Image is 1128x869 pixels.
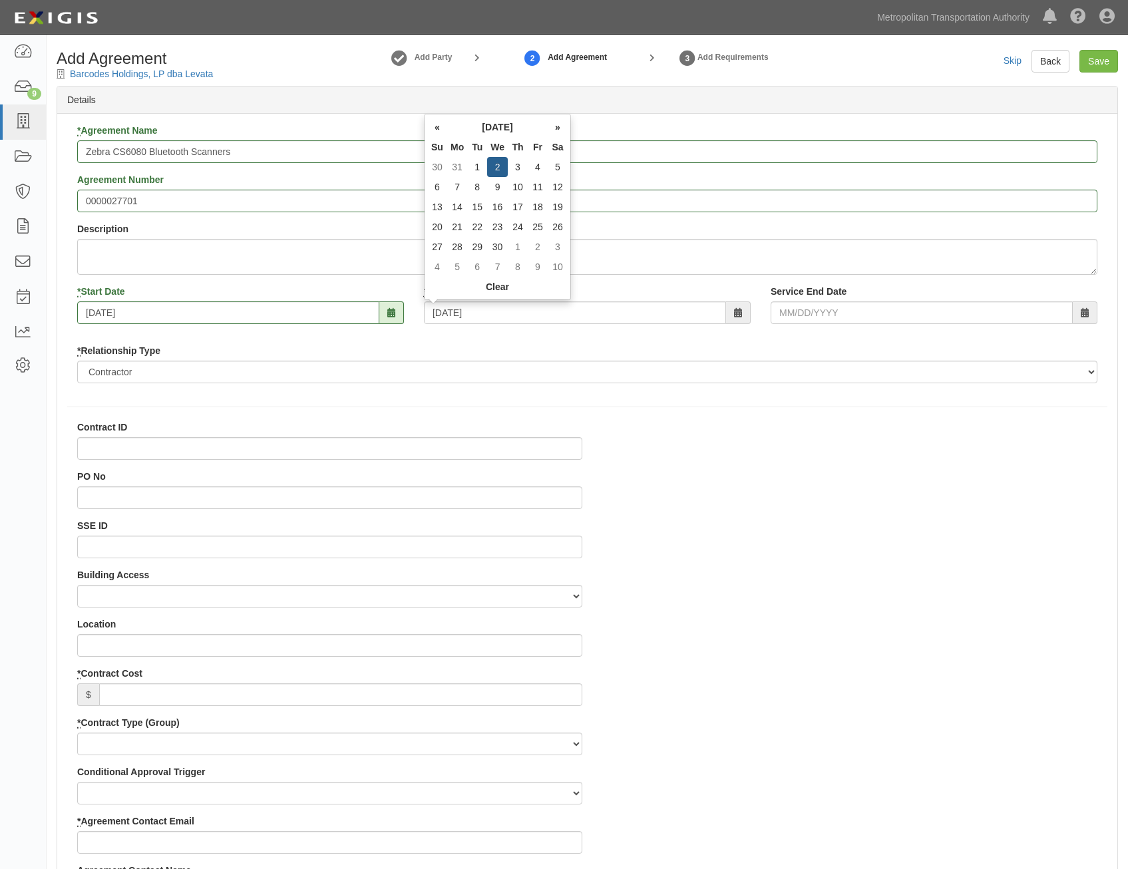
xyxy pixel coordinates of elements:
[57,87,1117,114] div: Details
[870,4,1036,31] a: Metropolitan Transportation Authority
[77,765,205,779] label: Conditional Approval Trigger
[508,137,528,157] th: Th
[1032,50,1069,73] a: Back
[77,668,81,679] abbr: required
[10,6,102,30] img: Logo
[522,51,542,67] strong: 2
[415,53,453,62] strong: Add Party
[77,124,158,137] label: Agreement Name
[548,157,568,177] td: 5
[427,217,447,237] td: 20
[528,257,548,277] td: 9
[677,43,697,72] a: Set Requirements
[77,125,81,136] abbr: required
[467,237,487,257] td: 29
[467,137,487,157] th: Tu
[77,716,180,729] label: Contract Type (Group)
[70,69,213,79] a: Barcodes Holdings, LP dba Levata
[528,217,548,237] td: 25
[427,237,447,257] td: 27
[487,197,508,217] td: 16
[548,217,568,237] td: 26
[677,51,697,67] strong: 3
[77,421,127,434] label: Contract ID
[447,257,467,277] td: 5
[424,301,726,324] input: MM/DD/YYYY
[77,617,116,631] label: Location
[548,177,568,197] td: 12
[447,237,467,257] td: 28
[548,117,568,137] th: »
[487,137,508,157] th: We
[548,237,568,257] td: 3
[77,683,99,706] span: $
[427,117,447,137] th: «
[487,157,508,177] td: 2
[447,137,467,157] th: Mo
[508,257,528,277] td: 8
[487,217,508,237] td: 23
[467,177,487,197] td: 8
[487,177,508,197] td: 9
[508,157,528,177] td: 3
[77,222,128,236] label: Description
[77,667,142,680] label: Contract Cost
[77,470,106,483] label: PO No
[697,53,769,62] strong: Add Requirements
[77,285,125,298] label: Start Date
[528,137,548,157] th: Fr
[77,286,81,297] abbr: required
[467,157,487,177] td: 1
[77,717,81,729] abbr: required
[427,177,447,197] td: 6
[77,568,149,582] label: Building Access
[487,237,508,257] td: 30
[548,197,568,217] td: 19
[77,301,379,324] input: MM/DD/YYYY
[77,344,160,357] label: Relationship Type
[77,173,164,186] label: Agreement Number
[528,197,548,217] td: 18
[77,814,194,828] label: Agreement Contact Email
[508,217,528,237] td: 24
[548,137,568,157] th: Sa
[77,345,81,357] abbr: required
[771,285,846,298] label: Service End Date
[528,157,548,177] td: 4
[1070,9,1086,25] i: Help Center - Complianz
[77,816,81,827] abbr: required
[415,52,453,63] a: Add Party
[447,177,467,197] td: 7
[467,197,487,217] td: 15
[447,157,467,177] td: 31
[467,217,487,237] td: 22
[27,88,41,100] div: 9
[427,157,447,177] td: 30
[508,197,528,217] td: 17
[427,277,568,297] th: Clear
[1079,50,1118,73] a: Save
[77,519,108,532] label: SSE ID
[487,257,508,277] td: 7
[508,237,528,257] td: 1
[57,50,297,67] h1: Add Agreement
[528,177,548,197] td: 11
[427,137,447,157] th: Su
[528,237,548,257] td: 2
[447,117,548,137] th: [DATE]
[467,257,487,277] td: 6
[427,257,447,277] td: 4
[508,177,528,197] td: 10
[427,197,447,217] td: 13
[771,301,1073,324] input: MM/DD/YYYY
[447,217,467,237] td: 21
[548,257,568,277] td: 10
[1004,55,1022,66] a: Skip
[447,197,467,217] td: 14
[522,43,542,72] a: Add Agreement
[548,52,607,63] strong: Add Agreement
